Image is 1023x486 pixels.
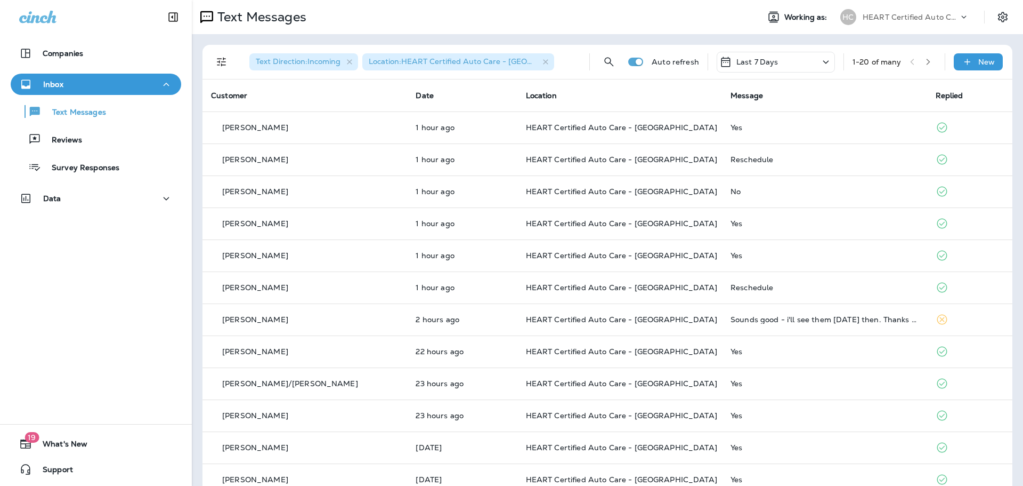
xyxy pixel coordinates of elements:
button: Data [11,188,181,209]
button: Settings [993,7,1012,27]
div: Yes [730,123,918,132]
p: Aug 27, 2025 08:35 AM [416,315,508,324]
p: Aug 26, 2025 10:30 AM [416,443,508,452]
p: [PERSON_NAME] [222,219,288,228]
span: Text Direction : Incoming [256,57,340,66]
p: [PERSON_NAME] [222,283,288,292]
p: Aug 27, 2025 09:05 AM [416,187,508,196]
div: Text Direction:Incoming [249,53,358,70]
button: Collapse Sidebar [158,6,188,28]
div: Reschedule [730,283,918,292]
p: Auto refresh [652,58,699,66]
button: Search Messages [598,51,620,73]
p: [PERSON_NAME] [222,475,288,484]
button: Reviews [11,128,181,150]
p: [PERSON_NAME] [222,315,288,324]
p: Text Messages [213,9,306,25]
button: Support [11,459,181,480]
div: 1 - 20 of many [852,58,902,66]
div: Yes [730,251,918,260]
p: [PERSON_NAME]/[PERSON_NAME] [222,379,358,388]
div: Yes [730,219,918,228]
span: Date [416,91,434,100]
span: Location [526,91,557,100]
div: Yes [730,347,918,356]
p: [PERSON_NAME] [222,123,288,132]
button: Text Messages [11,100,181,123]
div: HC [840,9,856,25]
div: Reschedule [730,155,918,164]
p: Survey Responses [41,163,119,173]
div: No [730,187,918,196]
span: Working as: [784,13,830,22]
p: Aug 27, 2025 09:23 AM [416,155,508,164]
p: Reviews [41,136,82,146]
div: Location:HEART Certified Auto Care - [GEOGRAPHIC_DATA] [362,53,554,70]
p: Aug 26, 2025 11:04 AM [416,411,508,420]
span: HEART Certified Auto Care - [GEOGRAPHIC_DATA] [526,411,717,420]
p: Aug 27, 2025 09:03 AM [416,283,508,292]
span: HEART Certified Auto Care - [GEOGRAPHIC_DATA] [526,315,717,324]
span: HEART Certified Auto Care - [GEOGRAPHIC_DATA] [526,347,717,356]
p: Last 7 Days [736,58,778,66]
p: Aug 27, 2025 09:05 AM [416,219,508,228]
span: HEART Certified Auto Care - [GEOGRAPHIC_DATA] [526,187,717,196]
span: HEART Certified Auto Care - [GEOGRAPHIC_DATA] [526,283,717,292]
p: Aug 26, 2025 11:39 AM [416,379,508,388]
span: Location : HEART Certified Auto Care - [GEOGRAPHIC_DATA] [369,57,590,66]
span: Support [32,465,73,478]
p: [PERSON_NAME] [222,187,288,196]
button: 19What's New [11,433,181,455]
p: [PERSON_NAME] [222,443,288,452]
span: Message [730,91,763,100]
p: Text Messages [42,108,106,118]
button: Companies [11,43,181,64]
p: New [978,58,995,66]
span: HEART Certified Auto Care - [GEOGRAPHIC_DATA] [526,155,717,164]
p: [PERSON_NAME] [222,155,288,164]
button: Survey Responses [11,156,181,178]
div: Yes [730,443,918,452]
p: Companies [43,49,83,58]
span: Replied [936,91,963,100]
p: Aug 27, 2025 09:04 AM [416,251,508,260]
span: HEART Certified Auto Care - [GEOGRAPHIC_DATA] [526,219,717,228]
div: Yes [730,379,918,388]
span: HEART Certified Auto Care - [GEOGRAPHIC_DATA] [526,123,717,132]
span: HEART Certified Auto Care - [GEOGRAPHIC_DATA] [526,475,717,484]
span: HEART Certified Auto Care - [GEOGRAPHIC_DATA] [526,443,717,452]
p: [PERSON_NAME] [222,411,288,420]
button: Inbox [11,74,181,95]
div: Sounds good - i'll see them Friday then. Thanks again! [730,315,918,324]
span: HEART Certified Auto Care - [GEOGRAPHIC_DATA] [526,379,717,388]
p: Inbox [43,80,63,89]
p: Aug 26, 2025 10:19 AM [416,475,508,484]
p: [PERSON_NAME] [222,347,288,356]
div: Yes [730,411,918,420]
span: What's New [32,440,87,452]
div: Yes [730,475,918,484]
p: Data [43,194,61,203]
p: HEART Certified Auto Care [863,13,959,21]
span: 19 [25,432,39,443]
p: [PERSON_NAME] [222,251,288,260]
span: Customer [211,91,247,100]
button: Filters [211,51,232,73]
p: Aug 26, 2025 12:50 PM [416,347,508,356]
p: Aug 27, 2025 09:46 AM [416,123,508,132]
span: HEART Certified Auto Care - [GEOGRAPHIC_DATA] [526,251,717,260]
